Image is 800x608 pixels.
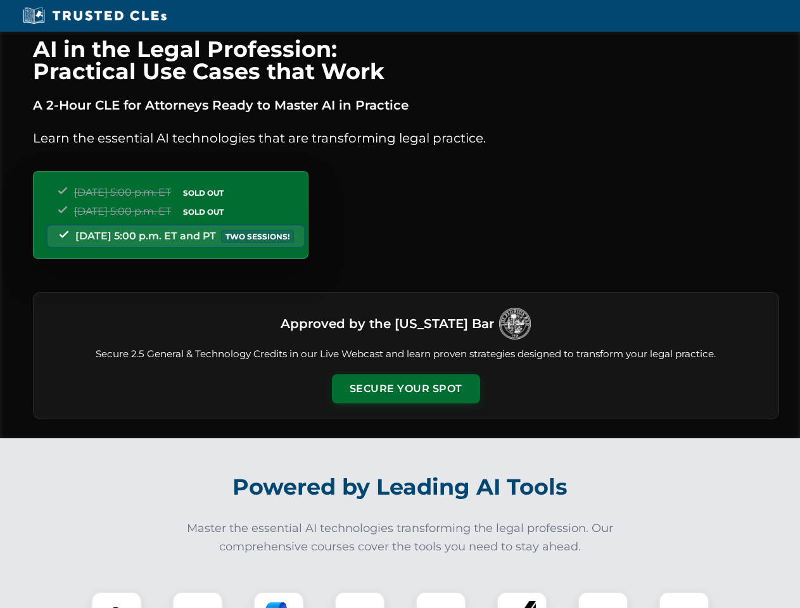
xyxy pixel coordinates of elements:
img: Trusted CLEs [19,6,170,25]
p: Secure 2.5 General & Technology Credits in our Live Webcast and learn proven strategies designed ... [49,347,763,362]
span: SOLD OUT [179,186,228,199]
span: [DATE] 5:00 p.m. ET [74,205,171,217]
button: Secure Your Spot [332,374,480,403]
span: SOLD OUT [179,205,228,218]
img: Logo [499,308,531,339]
p: A 2-Hour CLE for Attorneys Ready to Master AI in Practice [33,95,779,115]
h1: AI in the Legal Profession: Practical Use Cases that Work [33,38,779,82]
p: Learn the essential AI technologies that are transforming legal practice. [33,128,779,148]
h2: Powered by Leading AI Tools [49,465,751,509]
h3: Approved by the [US_STATE] Bar [281,312,494,335]
span: [DATE] 5:00 p.m. ET [74,186,171,198]
p: Master the essential AI technologies transforming the legal profession. Our comprehensive courses... [179,519,622,556]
